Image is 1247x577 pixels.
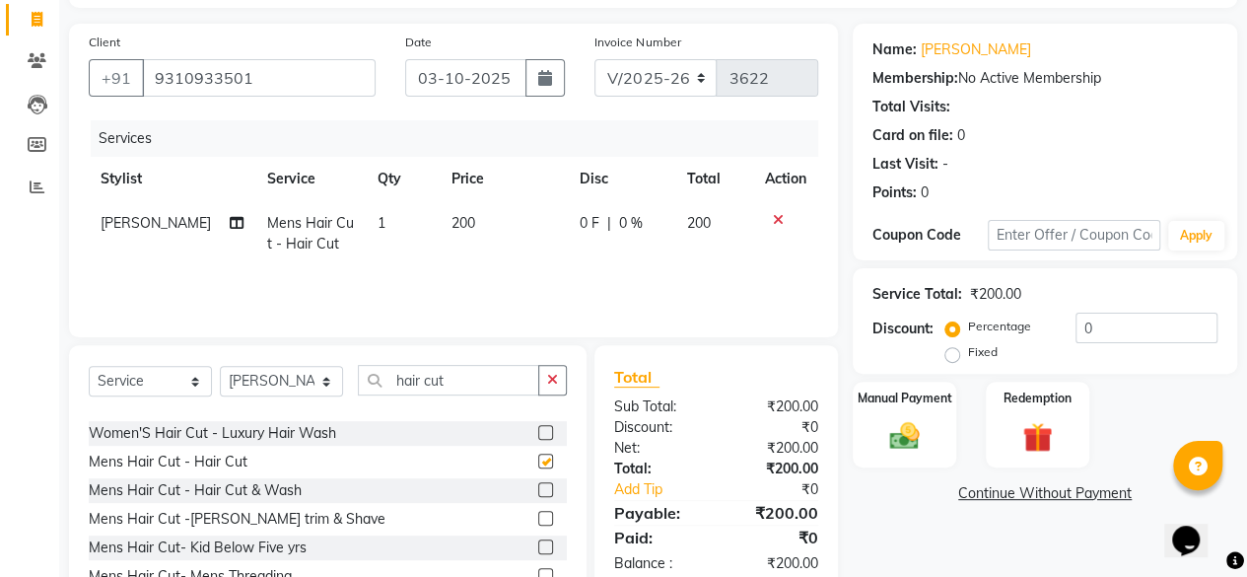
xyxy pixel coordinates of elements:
span: Total [614,367,659,388]
label: Fixed [968,343,998,361]
div: Services [91,120,833,157]
div: ₹200.00 [716,501,833,525]
input: Search by Name/Mobile/Email/Code [142,59,376,97]
div: No Active Membership [872,68,1217,89]
th: Qty [366,157,440,201]
div: Mens Hair Cut - Hair Cut [89,452,247,472]
span: Mens Hair Cut - Hair Cut [267,214,354,252]
a: [PERSON_NAME] [921,39,1031,60]
div: ₹0 [716,417,833,438]
div: ₹200.00 [716,553,833,574]
div: Sub Total: [599,397,717,417]
label: Redemption [1004,390,1072,407]
div: Mens Hair Cut -[PERSON_NAME] trim & Shave [89,509,385,530]
span: | [607,213,611,234]
th: Price [440,157,568,201]
div: Name: [872,39,917,60]
div: Service Total: [872,284,962,305]
div: 0 [957,125,965,146]
span: 1 [378,214,385,232]
div: ₹200.00 [970,284,1021,305]
img: _gift.svg [1013,419,1062,456]
label: Percentage [968,318,1031,335]
a: Add Tip [599,479,735,500]
th: Service [255,157,366,201]
div: ₹0 [735,479,833,500]
div: Last Visit: [872,154,938,175]
input: Search or Scan [358,365,539,396]
input: Enter Offer / Coupon Code [988,220,1160,251]
div: ₹200.00 [716,438,833,459]
div: Women'S Hair Cut - Luxury Hair Wash [89,423,336,444]
div: Points: [872,182,917,203]
div: Paid: [599,526,717,549]
div: Mens Hair Cut - Hair Cut & Wash [89,480,302,501]
div: Mens Hair Cut- Kid Below Five yrs [89,538,307,558]
div: Membership: [872,68,958,89]
div: Payable: [599,501,717,525]
span: 0 % [619,213,643,234]
span: 0 F [580,213,599,234]
label: Client [89,34,120,51]
th: Action [753,157,818,201]
div: - [942,154,948,175]
div: Discount: [599,417,717,438]
iframe: chat widget [1164,498,1227,557]
a: Continue Without Payment [857,483,1233,504]
th: Total [674,157,753,201]
div: Balance : [599,553,717,574]
div: ₹200.00 [716,397,833,417]
div: Card on file: [872,125,953,146]
span: 200 [686,214,710,232]
div: Total Visits: [872,97,950,117]
label: Manual Payment [858,390,952,407]
div: ₹200.00 [716,459,833,479]
label: Date [405,34,432,51]
span: [PERSON_NAME] [101,214,211,232]
label: Invoice Number [594,34,680,51]
div: Total: [599,459,717,479]
div: Net: [599,438,717,459]
button: Apply [1168,221,1224,251]
th: Stylist [89,157,255,201]
th: Disc [568,157,674,201]
div: ₹0 [716,526,833,549]
div: Coupon Code [872,225,988,246]
img: _cash.svg [880,419,929,454]
div: Discount: [872,319,934,339]
div: 0 [921,182,929,203]
span: 200 [451,214,475,232]
button: +91 [89,59,144,97]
